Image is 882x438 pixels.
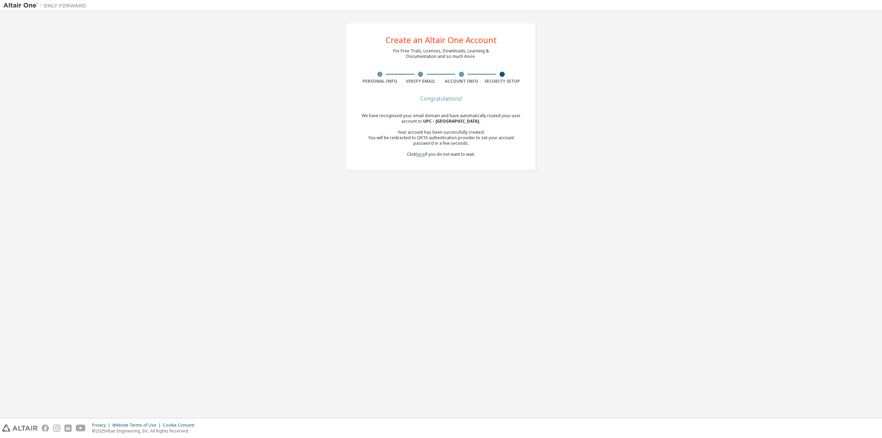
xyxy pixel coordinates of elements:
[3,2,90,9] img: Altair One
[482,79,523,84] div: Security Setup
[76,425,86,432] img: youtube.svg
[92,428,198,434] p: © 2025 Altair Engineering, Inc. All Rights Reserved.
[423,118,481,124] span: UPC - [GEOGRAPHIC_DATA] .
[163,422,198,428] div: Cookie Consent
[53,425,60,432] img: instagram.svg
[393,48,489,59] div: For Free Trials, Licenses, Downloads, Learning & Documentation and so much more.
[386,36,497,44] div: Create an Altair One Account
[359,79,400,84] div: Personal Info
[42,425,49,432] img: facebook.svg
[441,79,482,84] div: Account Info
[359,113,523,157] div: We have recognised your email domain and have automatically routed your user account to Click if ...
[2,425,38,432] img: altair_logo.svg
[112,422,163,428] div: Website Terms of Use
[64,425,72,432] img: linkedin.svg
[92,422,112,428] div: Privacy
[359,96,523,101] div: Congratulations!
[400,79,441,84] div: Verify Email
[416,151,425,157] a: here
[359,135,523,146] div: You will be redirected to OKTA authentication provider to set your account password in a few seco...
[359,130,523,135] div: Your account has been successfully created.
